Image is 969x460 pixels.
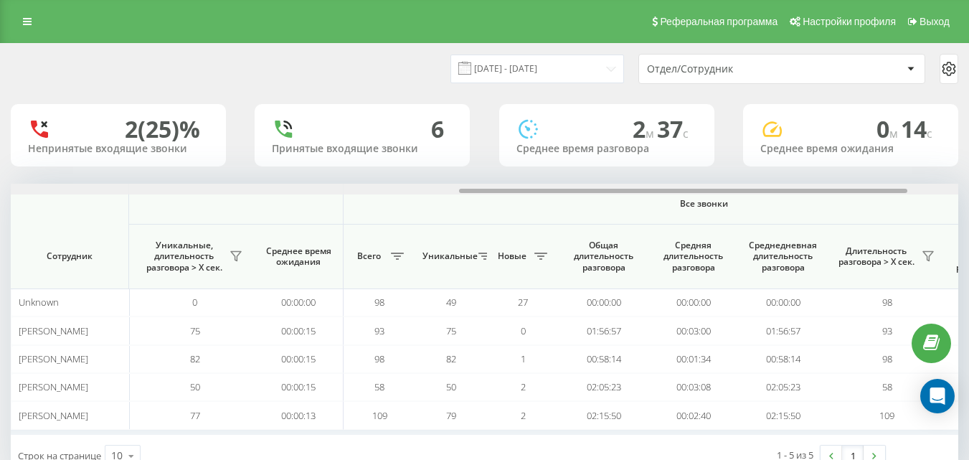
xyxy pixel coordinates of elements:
span: Новые [494,250,530,262]
td: 00:00:13 [254,401,344,429]
div: Принятые входящие звонки [272,143,453,155]
span: 75 [446,324,456,337]
div: Отдел/Сотрудник [647,63,818,75]
span: 109 [372,409,387,422]
div: 2 (25)% [125,116,200,143]
span: 109 [879,409,894,422]
td: 00:00:15 [254,316,344,344]
span: м [889,126,901,141]
span: 93 [882,324,892,337]
div: Среднее время ожидания [760,143,941,155]
span: c [683,126,689,141]
span: c [927,126,932,141]
span: Выход [920,16,950,27]
span: Длительность разговора > Х сек. [835,245,917,268]
span: Средняя длительность разговора [659,240,727,273]
span: 58 [882,380,892,393]
span: 0 [876,113,901,144]
span: [PERSON_NAME] [19,324,88,337]
span: 75 [190,324,200,337]
td: 00:00:00 [738,288,828,316]
span: 77 [190,409,200,422]
span: Среднедневная длительность разговора [749,240,817,273]
span: 49 [446,296,456,309]
td: 00:00:00 [254,288,344,316]
span: м [646,126,657,141]
span: Настройки профиля [803,16,896,27]
div: Среднее время разговора [516,143,697,155]
td: 02:15:50 [738,401,828,429]
td: 01:56:57 [559,316,648,344]
td: 00:58:14 [559,345,648,373]
span: 50 [446,380,456,393]
span: Реферальная программа [660,16,777,27]
td: 00:03:00 [648,316,738,344]
span: 2 [521,380,526,393]
td: 00:00:00 [559,288,648,316]
div: 6 [431,116,444,143]
span: 14 [901,113,932,144]
span: 98 [882,296,892,309]
td: 00:02:40 [648,401,738,429]
span: Уникальные [422,250,474,262]
td: 02:15:50 [559,401,648,429]
td: 00:00:00 [648,288,738,316]
span: Общая длительность разговора [569,240,638,273]
div: Непринятые входящие звонки [28,143,209,155]
span: 0 [521,324,526,337]
span: 82 [446,352,456,365]
div: Open Intercom Messenger [920,379,955,413]
td: 00:00:15 [254,373,344,401]
span: [PERSON_NAME] [19,409,88,422]
td: 00:01:34 [648,345,738,373]
td: 02:05:23 [559,373,648,401]
span: 79 [446,409,456,422]
span: 82 [190,352,200,365]
span: Среднее время ожидания [265,245,332,268]
td: 02:05:23 [738,373,828,401]
span: 37 [657,113,689,144]
span: 98 [882,352,892,365]
span: 1 [521,352,526,365]
td: 00:00:15 [254,345,344,373]
span: Unknown [19,296,59,309]
td: 01:56:57 [738,316,828,344]
span: [PERSON_NAME] [19,352,88,365]
span: Уникальные, длительность разговора > Х сек. [143,240,225,273]
span: 93 [374,324,384,337]
span: 58 [374,380,384,393]
td: 00:03:08 [648,373,738,401]
span: 50 [190,380,200,393]
td: 00:58:14 [738,345,828,373]
span: 0 [192,296,197,309]
span: Сотрудник [23,250,116,262]
span: 2 [633,113,657,144]
span: 27 [518,296,528,309]
span: Всего [351,250,387,262]
span: 98 [374,352,384,365]
span: [PERSON_NAME] [19,380,88,393]
span: 2 [521,409,526,422]
span: 98 [374,296,384,309]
